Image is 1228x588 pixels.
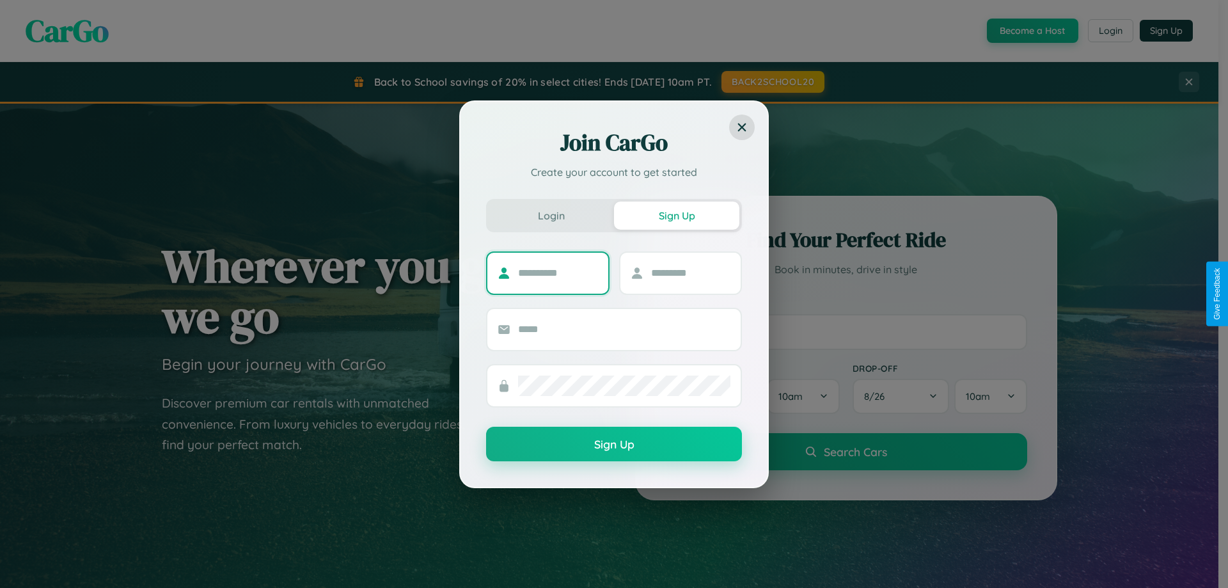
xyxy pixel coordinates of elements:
[614,202,739,230] button: Sign Up
[486,427,742,461] button: Sign Up
[486,164,742,180] p: Create your account to get started
[1213,268,1222,320] div: Give Feedback
[489,202,614,230] button: Login
[486,127,742,158] h2: Join CarGo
